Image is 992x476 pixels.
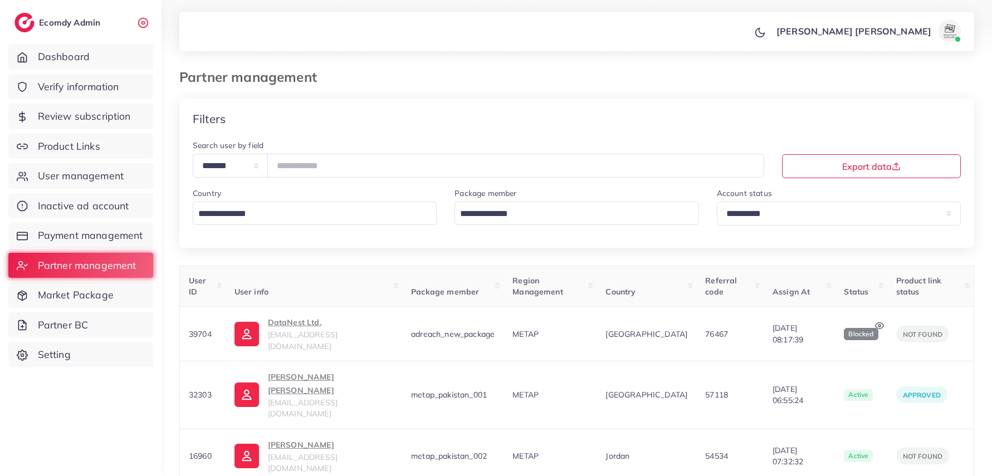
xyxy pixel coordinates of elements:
[8,104,153,129] a: Review subscription
[773,322,826,345] span: [DATE] 08:17:39
[411,287,479,297] span: Package member
[411,329,495,339] span: adreach_new_package
[189,390,212,400] span: 32303
[8,193,153,219] a: Inactive ad account
[38,199,129,213] span: Inactive ad account
[234,438,394,474] a: [PERSON_NAME][EMAIL_ADDRESS][DOMAIN_NAME]
[8,342,153,367] a: Setting
[717,188,772,199] label: Account status
[844,328,878,340] span: blocked
[234,322,259,346] img: ic-user-info.36bf1079.svg
[268,370,394,397] p: [PERSON_NAME] [PERSON_NAME]
[193,202,437,225] div: Search for option
[8,282,153,308] a: Market Package
[234,370,394,420] a: [PERSON_NAME] [PERSON_NAME][EMAIL_ADDRESS][DOMAIN_NAME]
[189,329,212,339] span: 39704
[456,205,684,223] input: Search for option
[14,13,103,32] a: logoEcomdy Admin
[189,451,212,461] span: 16960
[605,287,636,297] span: Country
[38,50,90,64] span: Dashboard
[234,316,394,352] a: DataNest Ltd.[EMAIL_ADDRESS][DOMAIN_NAME]
[268,398,338,419] span: [EMAIL_ADDRESS][DOMAIN_NAME]
[179,69,326,85] h3: Partner management
[605,389,687,400] span: [GEOGRAPHIC_DATA]
[903,391,941,399] span: Approved
[8,44,153,70] a: Dashboard
[14,13,35,32] img: logo
[193,188,221,199] label: Country
[776,24,931,38] p: [PERSON_NAME] [PERSON_NAME]
[773,384,826,406] span: [DATE] 06:55:24
[455,202,698,225] div: Search for option
[189,276,207,297] span: User ID
[194,205,422,223] input: Search for option
[605,328,687,340] span: [GEOGRAPHIC_DATA]
[512,329,539,339] span: METAP
[8,312,153,338] a: Partner BC
[770,20,965,42] a: [PERSON_NAME] [PERSON_NAME]avatar
[234,287,268,297] span: User info
[268,452,338,473] span: [EMAIL_ADDRESS][DOMAIN_NAME]
[268,438,394,452] p: [PERSON_NAME]
[39,17,103,28] h2: Ecomdy Admin
[8,134,153,159] a: Product Links
[38,169,124,183] span: User management
[411,390,487,400] span: metap_pakistan_001
[844,389,873,401] span: active
[38,288,114,302] span: Market Package
[512,390,539,400] span: METAP
[268,330,338,351] span: [EMAIL_ADDRESS][DOMAIN_NAME]
[193,112,226,126] h4: Filters
[844,450,873,462] span: active
[512,451,539,461] span: METAP
[939,20,961,42] img: avatar
[268,316,394,329] p: DataNest Ltd.
[38,228,143,243] span: Payment management
[8,163,153,189] a: User management
[234,444,259,468] img: ic-user-info.36bf1079.svg
[38,258,136,273] span: Partner management
[38,109,131,124] span: Review subscription
[903,452,942,460] span: Not Found
[705,451,728,461] span: 54534
[38,80,119,94] span: Verify information
[193,140,263,151] label: Search user by field
[234,382,259,407] img: ic-user-info.36bf1079.svg
[705,329,728,339] span: 76467
[773,287,810,297] span: Assign At
[8,253,153,278] a: Partner management
[455,188,516,199] label: Package member
[38,139,100,154] span: Product Links
[8,223,153,248] a: Payment management
[782,154,961,178] button: Export data
[842,162,901,171] span: Export data
[844,287,868,297] span: Status
[896,276,942,297] span: Product link status
[38,318,89,332] span: Partner BC
[705,276,737,297] span: Referral code
[8,74,153,100] a: Verify information
[411,451,487,461] span: metap_pakistan_002
[705,390,728,400] span: 57118
[903,330,942,338] span: Not Found
[773,445,826,468] span: [DATE] 07:32:32
[512,276,563,297] span: Region Management
[38,347,71,362] span: Setting
[605,450,687,462] span: Jordan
